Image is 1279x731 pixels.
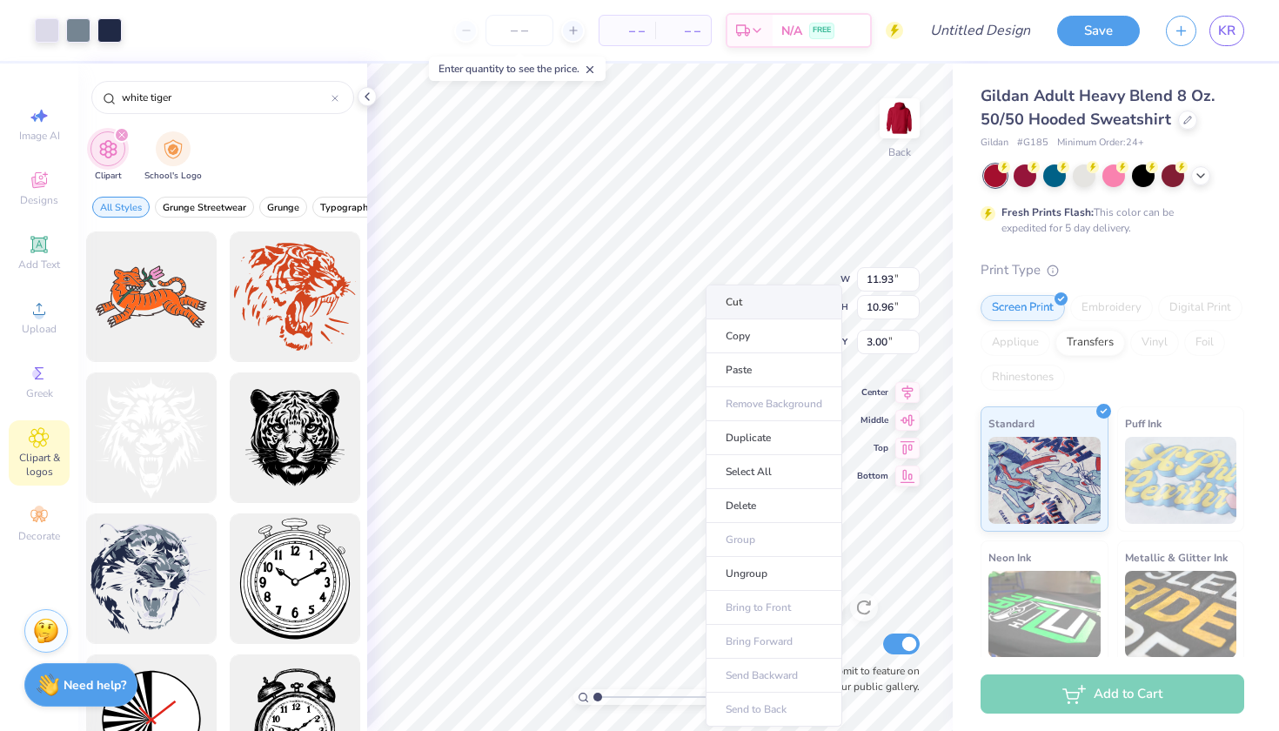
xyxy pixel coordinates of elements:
[981,365,1065,391] div: Rhinestones
[988,437,1101,524] img: Standard
[981,295,1065,321] div: Screen Print
[1209,16,1244,46] a: KR
[9,451,70,479] span: Clipart & logos
[706,489,842,523] li: Delete
[706,353,842,387] li: Paste
[120,89,331,106] input: Try "Stars"
[92,197,150,218] button: filter button
[259,197,307,218] button: filter button
[988,571,1101,658] img: Neon Ink
[1001,205,1094,219] strong: Fresh Prints Flash:
[312,197,381,218] button: filter button
[267,201,299,214] span: Grunge
[988,414,1035,433] span: Standard
[1001,205,1215,236] div: This color can be expedited for 5 day delivery.
[981,330,1050,356] div: Applique
[706,455,842,489] li: Select All
[706,421,842,455] li: Duplicate
[857,386,888,399] span: Center
[882,101,917,136] img: Back
[781,22,802,40] span: N/A
[320,201,373,214] span: Typography
[485,15,553,46] input: – –
[1125,437,1237,524] img: Puff Ink
[981,85,1215,130] span: Gildan Adult Heavy Blend 8 Oz. 50/50 Hooded Sweatshirt
[90,131,125,183] button: filter button
[1125,571,1237,658] img: Metallic & Glitter Ink
[981,260,1244,280] div: Print Type
[144,131,202,183] button: filter button
[100,201,142,214] span: All Styles
[857,414,888,426] span: Middle
[857,470,888,482] span: Bottom
[815,663,920,694] label: Submit to feature on our public gallery.
[95,170,122,183] span: Clipart
[22,322,57,336] span: Upload
[1017,136,1048,151] span: # G185
[1125,414,1162,433] span: Puff Ink
[429,57,606,81] div: Enter quantity to see the price.
[857,442,888,454] span: Top
[144,131,202,183] div: filter for School's Logo
[18,258,60,272] span: Add Text
[64,677,126,694] strong: Need help?
[1130,330,1179,356] div: Vinyl
[1218,21,1235,41] span: KR
[1184,330,1225,356] div: Foil
[1057,16,1140,46] button: Save
[1055,330,1125,356] div: Transfers
[988,548,1031,567] span: Neon Ink
[26,386,53,400] span: Greek
[706,285,842,319] li: Cut
[1158,295,1242,321] div: Digital Print
[155,197,254,218] button: filter button
[144,170,202,183] span: School's Logo
[1070,295,1153,321] div: Embroidery
[888,144,911,160] div: Back
[666,22,700,40] span: – –
[610,22,645,40] span: – –
[163,201,246,214] span: Grunge Streetwear
[164,139,183,159] img: School's Logo Image
[18,529,60,543] span: Decorate
[706,557,842,591] li: Ungroup
[19,129,60,143] span: Image AI
[1125,548,1228,567] span: Metallic & Glitter Ink
[90,131,125,183] div: filter for Clipart
[981,136,1008,151] span: Gildan
[706,319,842,353] li: Copy
[813,24,831,37] span: FREE
[1057,136,1144,151] span: Minimum Order: 24 +
[98,139,118,159] img: Clipart Image
[20,193,58,207] span: Designs
[916,13,1044,48] input: Untitled Design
